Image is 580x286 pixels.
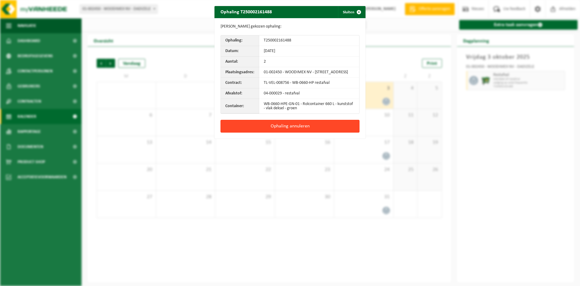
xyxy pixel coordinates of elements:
td: 2 [259,57,359,67]
h2: Ophaling T250002161488 [214,6,278,18]
th: Datum: [221,46,259,57]
p: [PERSON_NAME] gekozen ophaling: [221,24,359,29]
th: Container: [221,99,259,113]
td: 04-000029 - restafval [259,88,359,99]
td: 01-002450 - WOODIMEX NV - [STREET_ADDRESS] [259,67,359,78]
button: Sluiten [338,6,365,18]
td: [DATE] [259,46,359,57]
th: Contract: [221,78,259,88]
td: TL-VEL-008756 - WB-0660-HP restafval [259,78,359,88]
th: Plaatsingsadres: [221,67,259,78]
th: Aantal: [221,57,259,67]
th: Afvalstof: [221,88,259,99]
th: Ophaling: [221,35,259,46]
td: WB-0660-HPE-GN-01 - Rolcontainer 660 L - kunststof - vlak deksel - groen [259,99,359,113]
button: Ophaling annuleren [221,120,359,133]
td: T250002161488 [259,35,359,46]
